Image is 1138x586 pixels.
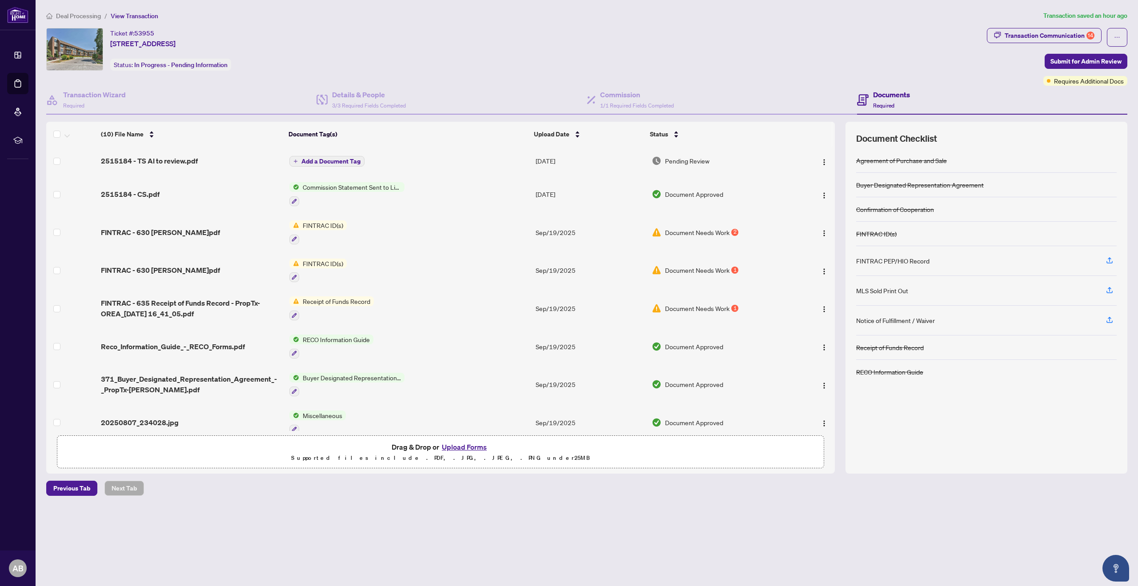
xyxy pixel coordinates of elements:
[289,259,347,283] button: Status IconFINTRAC ID(s)
[532,403,649,442] td: Sep/19/2025
[101,265,220,275] span: FINTRAC - 630 [PERSON_NAME]pdf
[101,341,245,352] span: Reco_Information_Guide_-_RECO_Forms.pdf
[301,158,361,164] span: Add a Document Tag
[534,129,569,139] span: Upload Date
[821,159,828,166] img: Logo
[289,296,299,306] img: Status Icon
[650,129,668,139] span: Status
[856,315,935,325] div: Notice of Fulfillment / Waiver
[600,102,674,109] span: 1/1 Required Fields Completed
[289,156,365,167] button: Add a Document Tag
[665,342,723,351] span: Document Approved
[104,11,107,21] li: /
[817,339,831,354] button: Logo
[652,342,661,351] img: Document Status
[646,122,791,147] th: Status
[665,418,723,427] span: Document Approved
[817,301,831,315] button: Logo
[530,122,646,147] th: Upload Date
[289,220,347,244] button: Status IconFINTRAC ID(s)
[299,335,373,344] span: RECO Information Guide
[289,182,299,192] img: Status Icon
[332,89,406,100] h4: Details & People
[101,189,160,199] span: 2515184 - CS.pdf
[111,12,158,20] span: View Transaction
[293,159,298,163] span: plus
[299,373,405,383] span: Buyer Designated Representation Agreement
[134,29,154,37] span: 53955
[134,61,228,69] span: In Progress - Pending Information
[532,289,649,327] td: Sep/19/2025
[821,344,828,351] img: Logo
[731,229,738,236] div: 2
[1054,76,1124,86] span: Requires Additional Docs
[299,259,347,268] span: FINTRAC ID(s)
[289,259,299,268] img: Status Icon
[289,335,373,359] button: Status IconRECO Information Guide
[12,562,24,574] span: AB
[652,418,661,427] img: Document Status
[110,28,154,38] div: Ticket #:
[104,481,144,496] button: Next Tab
[856,155,947,165] div: Agreement of Purchase and Sale
[1050,54,1122,68] span: Submit for Admin Review
[873,89,910,100] h4: Documents
[665,265,729,275] span: Document Needs Work
[101,374,282,395] span: 371_Buyer_Designated_Representation_Agreement_-_PropTx-[PERSON_NAME].pdf
[1086,32,1094,40] div: 14
[817,225,831,239] button: Logo
[110,38,176,49] span: [STREET_ADDRESS]
[665,303,729,313] span: Document Needs Work
[289,335,299,344] img: Status Icon
[289,411,346,435] button: Status IconMiscellaneous
[1102,555,1129,582] button: Open asap
[665,379,723,389] span: Document Approved
[652,156,661,166] img: Document Status
[47,28,103,70] img: IMG-W12337946_1.jpg
[439,441,489,453] button: Upload Forms
[289,411,299,420] img: Status Icon
[1114,34,1120,40] span: ellipsis
[1005,28,1094,43] div: Transaction Communication
[332,102,406,109] span: 3/3 Required Fields Completed
[57,436,824,469] span: Drag & Drop orUpload FormsSupported files include .PDF, .JPG, .JPEG, .PNG under25MB
[821,420,828,427] img: Logo
[856,367,923,377] div: RECO Information Guide
[289,182,405,206] button: Status IconCommission Statement Sent to Listing Brokerage
[856,180,984,190] div: Buyer Designated Representation Agreement
[63,453,818,463] p: Supported files include .PDF, .JPG, .JPEG, .PNG under 25 MB
[289,296,374,320] button: Status IconReceipt of Funds Record
[532,366,649,404] td: Sep/19/2025
[1043,11,1127,21] article: Transaction saved an hour ago
[817,263,831,277] button: Logo
[56,12,101,20] span: Deal Processing
[289,220,299,230] img: Status Icon
[101,227,220,238] span: FINTRAC - 630 [PERSON_NAME]pdf
[101,129,144,139] span: (10) File Name
[1045,54,1127,69] button: Submit for Admin Review
[817,415,831,430] button: Logo
[299,296,374,306] span: Receipt of Funds Record
[987,28,1102,43] button: Transaction Communication14
[532,327,649,366] td: Sep/19/2025
[97,122,285,147] th: (10) File Name
[856,343,924,352] div: Receipt of Funds Record
[731,305,738,312] div: 1
[63,102,84,109] span: Required
[101,298,282,319] span: FINTRAC - 635 Receipt of Funds Record - PropTx-OREA_[DATE] 16_41_05.pdf
[101,417,179,428] span: 20250807_234028.jpg
[63,89,126,100] h4: Transaction Wizard
[46,13,52,19] span: home
[821,192,828,199] img: Logo
[101,155,198,166] span: 2515184 - TS Al to review.pdf
[652,189,661,199] img: Document Status
[652,379,661,389] img: Document Status
[532,175,649,213] td: [DATE]
[856,132,937,145] span: Document Checklist
[289,373,299,383] img: Status Icon
[652,265,661,275] img: Document Status
[392,441,489,453] span: Drag & Drop or
[532,147,649,175] td: [DATE]
[600,89,674,100] h4: Commission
